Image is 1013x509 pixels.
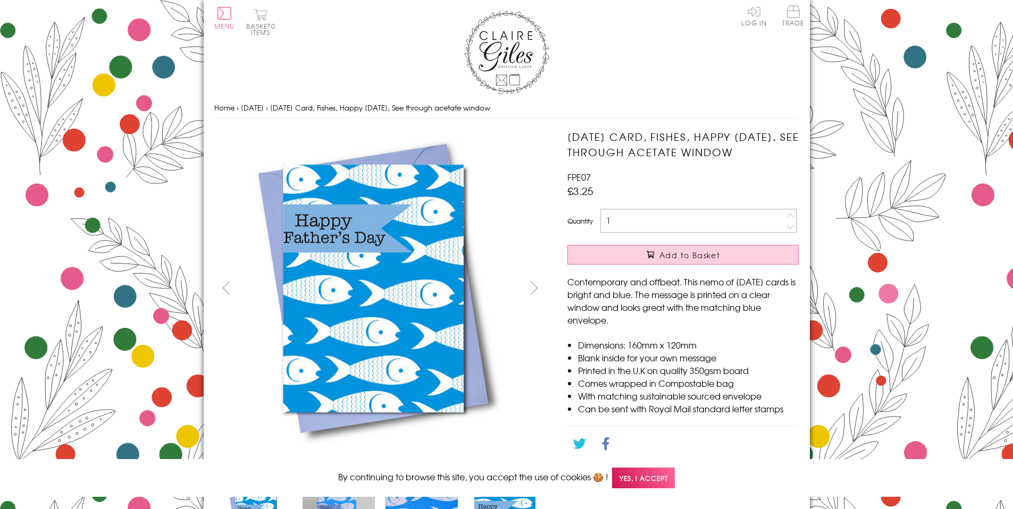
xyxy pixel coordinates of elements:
a: Log In [741,5,767,26]
li: Can be sent with Royal Mail standard letter stamps [578,402,799,415]
span: £3.25 [567,183,593,198]
a: [DATE] [241,103,264,113]
button: prev [214,276,238,300]
nav: breadcrumbs [214,97,799,119]
span: Add to Basket [659,250,720,260]
span: [DATE] Card, Fishes, Happy [DATE], See through acetate window [270,103,490,113]
button: next [522,276,546,300]
button: Add to Basket [567,245,799,265]
span: Menu [214,21,235,31]
li: With matching sustainable sourced envelope [578,389,799,402]
span: › [266,103,268,113]
h1: [DATE] Card, Fishes, Happy [DATE], See through acetate window [567,129,799,160]
img: Claire Giles Greetings Cards [464,11,549,95]
span: Yes, I accept [612,468,675,488]
img: Father's Day Card, Fishes, Happy Father's Day, See through acetate window [546,129,865,448]
li: Dimensions: 160mm x 120mm [578,338,799,351]
li: Comes wrapped in Compostable bag [578,377,799,389]
a: Trade [782,5,805,28]
button: Basket0 items [246,9,275,36]
button: Menu [214,7,235,29]
img: Father's Day Card, Fishes, Happy Father's Day, See through acetate window [214,129,533,448]
li: Printed in the U.K on quality 350gsm board [578,364,799,377]
span: 0 items [251,21,275,37]
span: Trade [782,5,805,26]
p: Contemporary and offbeat. This nemo of [DATE] cards is bright and blue. The message is printed on... [567,275,799,326]
li: Blank inside for your own message [578,351,799,364]
span: FPE07 [567,171,591,183]
a: Home [214,103,235,113]
label: Quantity [567,216,593,226]
span: › [237,103,239,113]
